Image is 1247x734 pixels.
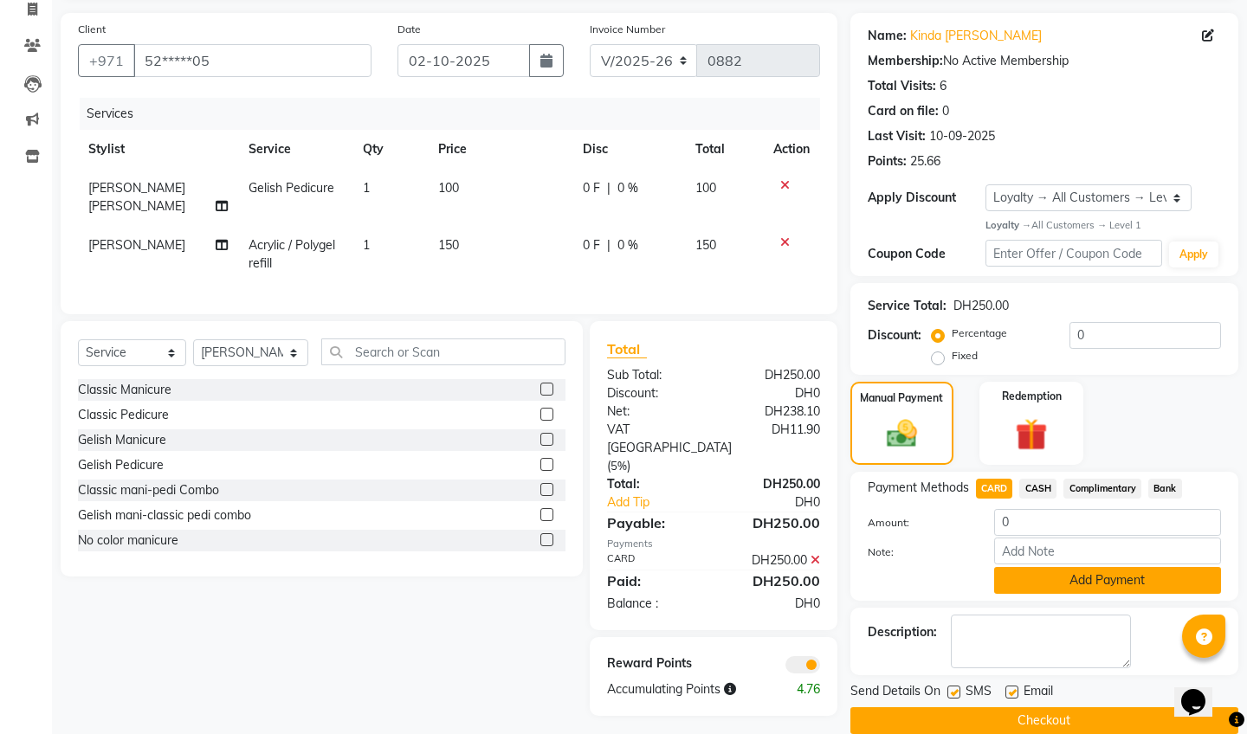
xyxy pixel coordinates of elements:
div: Classic Pedicure [78,406,169,424]
div: Description: [868,623,937,641]
div: DH250.00 [714,551,833,570]
div: CARD [594,551,714,570]
span: VAT [GEOGRAPHIC_DATA] [607,422,732,455]
div: Classic Manicure [78,381,171,399]
label: Fixed [952,348,978,364]
div: Total Visits: [868,77,936,95]
label: Redemption [1002,389,1062,404]
div: DH250.00 [714,570,833,591]
div: 10-09-2025 [929,127,995,145]
img: _cash.svg [877,416,927,451]
input: Amount [994,509,1221,536]
button: +971 [78,44,135,77]
div: Service Total: [868,297,947,315]
input: Search or Scan [321,338,565,365]
span: Acrylic / Polygel refill [249,237,335,271]
span: 150 [438,237,459,253]
span: | [607,179,611,197]
span: 0 F [583,236,600,254]
div: DH250.00 [714,366,833,384]
input: Add Note [994,538,1221,564]
label: Amount: [855,515,981,531]
span: 0 % [617,179,638,197]
div: Sub Total: [594,366,714,384]
div: Payments [607,537,820,551]
div: Balance : [594,595,714,613]
button: Apply [1169,241,1218,267]
input: Search by Name/Mobile/Email/Code [133,44,372,77]
div: DH238.10 [714,402,833,421]
th: Action [763,130,820,169]
div: 25.66 [910,152,940,171]
div: DH0 [714,384,833,402]
span: CARD [976,479,1013,499]
span: Complimentary [1063,479,1141,499]
span: | [607,236,611,254]
div: Gelish mani-classic pedi combo [78,506,251,525]
div: Gelish Pedicure [78,456,164,474]
div: Discount: [594,384,714,402]
div: Paid: [594,570,714,591]
span: 1 [363,237,370,253]
label: Client [78,22,106,37]
button: Checkout [850,707,1238,734]
span: 0 F [583,179,600,197]
a: Kinda [PERSON_NAME] [910,27,1042,45]
div: Membership: [868,52,943,70]
span: SMS [966,682,992,704]
label: Manual Payment [860,390,943,406]
strong: Loyalty → [985,219,1031,231]
div: Last Visit: [868,127,926,145]
label: Percentage [952,325,1007,341]
div: Discount: [868,326,921,344]
span: 100 [438,180,459,196]
div: Card on file: [868,102,939,120]
div: Points: [868,152,907,171]
div: Payable: [594,512,714,533]
span: Payment Methods [868,479,969,497]
div: DH0 [714,595,833,613]
span: Bank [1148,479,1182,499]
th: Service [238,130,352,169]
span: 0 % [617,236,638,254]
div: 0 [942,102,949,120]
div: 6 [940,77,947,95]
span: 100 [695,180,716,196]
span: Gelish Pedicure [249,180,334,196]
span: [PERSON_NAME] [PERSON_NAME] [88,180,185,214]
div: No color manicure [78,531,178,550]
label: Date [397,22,421,37]
div: DH250.00 [953,297,1009,315]
div: Name: [868,27,907,45]
div: Gelish Manicure [78,431,166,449]
span: 1 [363,180,370,196]
div: Reward Points [594,654,714,673]
div: Services [80,98,833,130]
div: Coupon Code [868,245,985,263]
span: 5% [611,459,627,473]
div: Net: [594,402,714,421]
th: Total [685,130,763,169]
div: 4.76 [773,680,833,699]
div: DH250.00 [714,475,833,493]
div: DH0 [733,493,833,512]
label: Note: [855,544,981,560]
input: Enter Offer / Coupon Code [985,240,1162,267]
div: Total: [594,475,714,493]
span: Total [607,340,647,358]
div: DH11.90 [745,421,833,475]
span: CASH [1019,479,1056,499]
iframe: chat widget [1174,665,1230,717]
button: Add Payment [994,567,1221,594]
th: Qty [352,130,429,169]
div: Classic mani-pedi Combo [78,481,219,499]
span: 150 [695,237,716,253]
th: Stylist [78,130,238,169]
label: Invoice Number [590,22,665,37]
span: [PERSON_NAME] [88,237,185,253]
span: Send Details On [850,682,940,704]
th: Disc [572,130,685,169]
div: Apply Discount [868,189,985,207]
span: Email [1024,682,1053,704]
div: No Active Membership [868,52,1221,70]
